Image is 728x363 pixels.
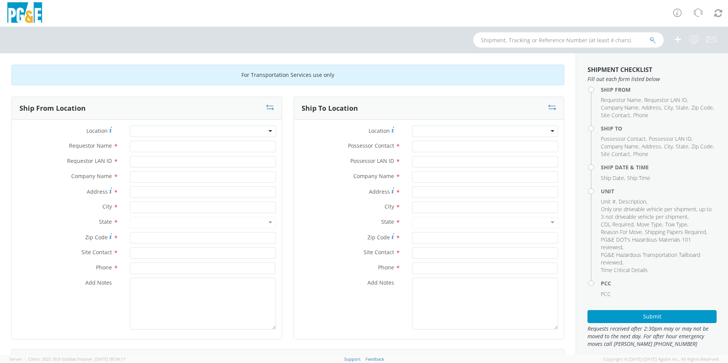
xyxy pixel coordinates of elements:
li: , [649,135,693,143]
span: Address [87,188,108,195]
span: Possessor Contact [348,142,394,149]
li: , [601,205,715,221]
span: Site Contact [364,248,394,256]
span: State [381,218,394,225]
li: , [601,135,647,143]
span: Description [619,198,646,205]
span: Add Notes [367,279,394,286]
li: , [676,104,690,111]
span: Site Contact [81,248,112,256]
span: Requestor Name [69,142,112,149]
input: Shipment, Tracking or Reference Number (at least 4 chars) [473,32,664,48]
span: Move Type [637,221,662,228]
span: Company Name [353,172,394,180]
span: Possessor LAN ID [350,157,394,164]
span: Address [642,143,661,150]
span: Requestor LAN ID [644,96,687,103]
li: , [601,104,640,111]
li: , [642,104,662,111]
span: Client: 2025.18.0-5db8ab7 [28,356,125,362]
li: , [664,143,674,150]
h4: Ship To [601,126,717,131]
span: Zip Code [85,234,108,241]
span: Copyright © [DATE]-[DATE] Agistix Inc., All Rights Reserved [603,356,719,362]
span: Company Name [601,143,639,150]
span: Location [369,127,390,134]
span: City [664,143,673,150]
span: Requestor LAN ID [67,157,112,164]
img: pge-logo-06675f144f4cfa6a6814.png [6,2,44,25]
li: , [601,251,715,266]
li: , [664,104,674,111]
li: , [601,143,640,150]
li: , [645,228,707,236]
li: , [601,150,631,158]
li: , [665,221,688,228]
span: State [676,143,688,150]
span: Address [642,104,661,111]
span: Zip Code [691,143,713,150]
li: , [637,221,663,228]
h4: Ship Date & Time [601,164,717,170]
button: Submit [588,310,717,323]
span: PG&E Hazardous Transportation Tailboard reviewed [601,251,700,266]
span: Ship Date [601,174,624,181]
span: Company Name [71,172,112,180]
li: , [601,236,715,251]
span: City [102,203,112,210]
li: , [601,96,642,104]
span: Requests received after 2:30pm may or may not be moved to the next day. For after hour emergency ... [588,325,717,348]
span: Site Contact [601,111,630,119]
h4: Unit [601,188,717,194]
span: Shipping Papers Required [645,228,706,236]
span: PCC [601,290,611,298]
li: , [601,111,631,119]
span: Add Notes [85,279,112,286]
span: Phone [633,150,648,158]
span: City [385,203,394,210]
span: Server: - [9,356,27,362]
li: , [619,198,647,205]
li: , [642,143,662,150]
span: State [99,218,112,225]
span: City [664,104,673,111]
span: Only one driveable vehicle per shipment, up to 3 not driveable vehicle per shipment [601,205,712,220]
li: , [691,143,714,150]
span: State [676,104,688,111]
span: Location [86,127,108,134]
span: Ship Time [627,174,650,181]
li: , [691,104,714,111]
li: , [601,198,617,205]
li: , [601,221,635,228]
li: , [601,174,625,182]
span: Site Contact [601,150,630,158]
h3: Ship To Location [302,105,358,112]
a: Support [344,356,361,362]
span: , [26,356,27,362]
span: Possessor LAN ID [649,135,691,142]
div: For Transportation Services use only [11,65,564,85]
li: , [676,143,690,150]
span: Company Name [601,104,639,111]
span: Zip Code [367,234,390,241]
span: Phone [96,264,112,271]
span: CDL Required [601,221,634,228]
h4: Ship From [601,87,717,92]
span: Phone [633,111,648,119]
span: Fill out each form listed below [588,75,717,83]
span: Tow Type [665,221,687,228]
span: master, [DATE] 09:34:17 [79,356,125,362]
span: Time Critical Details [601,266,648,274]
span: Zip Code [691,104,713,111]
a: Feedback [366,356,384,362]
h3: Ship From Location [19,105,86,112]
span: Phone [378,264,394,271]
span: Possessor Contact [601,135,646,142]
h4: PCC [601,280,717,286]
li: , [601,228,643,236]
span: Reason For Move [601,228,642,236]
span: Unit # [601,198,616,205]
span: Requestor Name [601,96,641,103]
li: , [644,96,688,104]
span: Address [369,188,390,195]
